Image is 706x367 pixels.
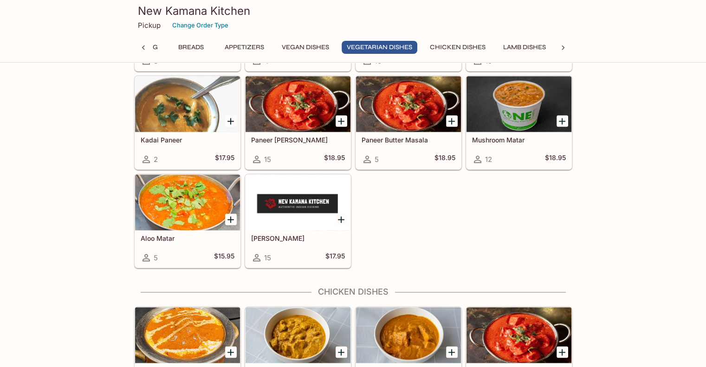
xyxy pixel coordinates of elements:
button: Vegan Dishes [277,41,334,54]
a: Paneer Butter Masala5$18.95 [356,76,461,169]
button: Vegetarian Dishes [342,41,417,54]
button: Add Chicken Tikka Masala [557,346,568,358]
h5: $18.95 [545,154,566,165]
h3: New Kamana Kitchen [138,4,569,18]
h5: $18.95 [324,154,345,165]
div: Daal Makhni [246,174,350,230]
span: 2 [154,155,158,164]
h5: $15.95 [214,252,234,263]
button: Lamb Dishes [498,41,551,54]
a: Mushroom Matar12$18.95 [466,76,572,169]
span: 5 [375,155,379,164]
div: Kadai Paneer [135,76,240,132]
button: Add Mushroom Matar [557,115,568,127]
a: Paneer [PERSON_NAME]15$18.95 [245,76,351,169]
div: Chicken Madrashi [356,307,461,363]
button: Change Order Type [168,18,233,32]
div: Butter Chicken [135,307,240,363]
div: Aloo Matar [135,174,240,230]
h5: Paneer [PERSON_NAME] [251,136,345,144]
span: 5 [154,253,158,262]
h5: $17.95 [325,252,345,263]
button: Add Chicken Madrashi [446,346,458,358]
h5: Mushroom Matar [472,136,566,144]
button: Breads [170,41,212,54]
div: Chicken Vindalu [246,307,350,363]
button: Add Butter Chicken [225,346,237,358]
button: Add Daal Makhni [336,213,347,225]
h5: $17.95 [215,154,234,165]
button: Add Chicken Vindalu [336,346,347,358]
h5: $18.95 [434,154,455,165]
button: Chicken Dishes [425,41,491,54]
h4: Chicken Dishes [134,287,572,297]
div: Chicken Tikka Masala [466,307,571,363]
span: 12 [485,155,492,164]
div: Paneer Tikka Masala [246,76,350,132]
span: 15 [264,253,271,262]
span: 15 [264,155,271,164]
a: Kadai Paneer2$17.95 [135,76,240,169]
button: Add Paneer Tikka Masala [336,115,347,127]
button: Add Kadai Paneer [225,115,237,127]
button: Add Paneer Butter Masala [446,115,458,127]
button: Add Aloo Matar [225,213,237,225]
div: Paneer Butter Masala [356,76,461,132]
a: [PERSON_NAME]15$17.95 [245,174,351,268]
h5: Aloo Matar [141,234,234,242]
h5: Kadai Paneer [141,136,234,144]
button: Appetizers [220,41,269,54]
a: Aloo Matar5$15.95 [135,174,240,268]
h5: Paneer Butter Masala [362,136,455,144]
h5: [PERSON_NAME] [251,234,345,242]
p: Pickup [138,21,161,30]
div: Mushroom Matar [466,76,571,132]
